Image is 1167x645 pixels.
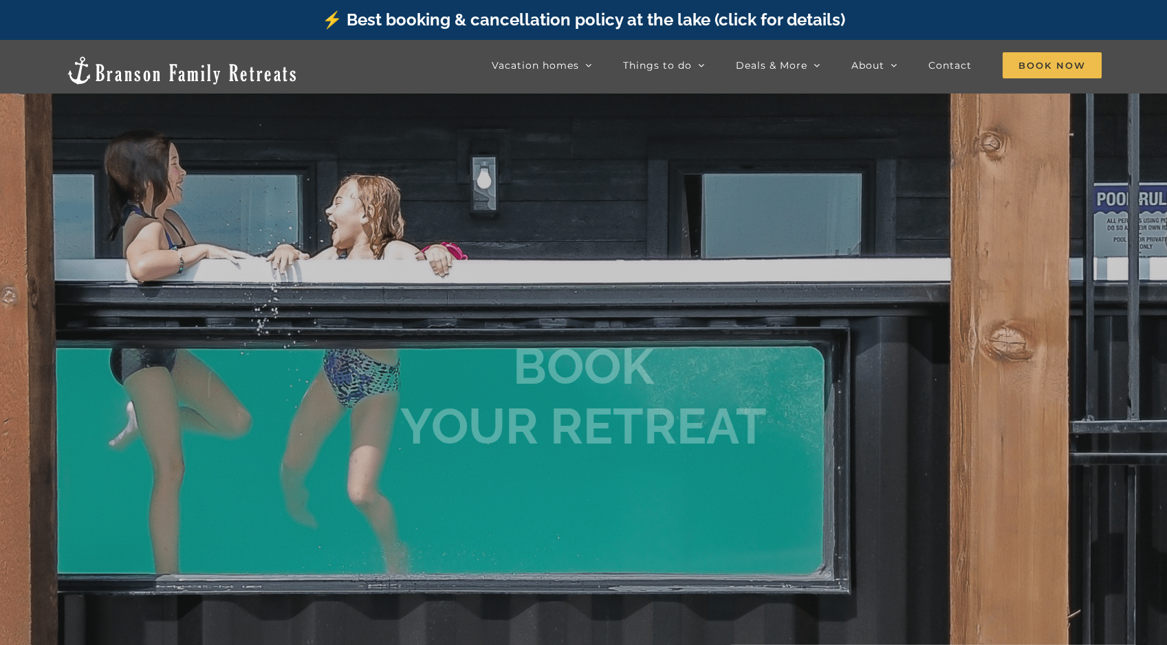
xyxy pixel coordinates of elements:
span: Book Now [1003,52,1102,78]
span: About [851,61,884,70]
a: Contact [928,52,972,79]
img: Branson Family Retreats Logo [65,55,298,86]
span: Contact [928,61,972,70]
a: Vacation homes [492,52,592,79]
b: BOOK YOUR RETREAT [400,338,767,455]
a: ⚡️ Best booking & cancellation policy at the lake (click for details) [322,10,845,30]
a: Book Now [1003,52,1102,79]
a: Deals & More [736,52,820,79]
span: Vacation homes [492,61,579,70]
a: Things to do [623,52,705,79]
span: Deals & More [736,61,807,70]
a: About [851,52,897,79]
nav: Main Menu [492,52,1102,79]
span: Things to do [623,61,692,70]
